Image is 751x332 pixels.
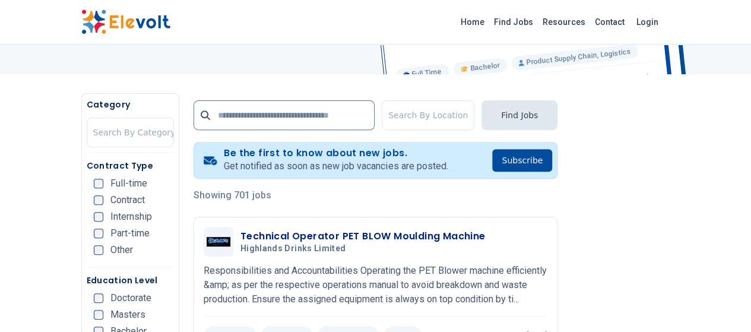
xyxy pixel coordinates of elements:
a: Home [456,12,489,31]
h5: Education Level [87,274,174,286]
a: Login [629,10,666,34]
input: Contract [94,195,103,205]
span: Masters [110,310,145,320]
span: Full-time [110,179,147,188]
h5: Contract Type [87,160,174,172]
p: Showing 701 jobs [194,188,557,203]
input: Internship [94,212,103,222]
span: Contract [110,195,145,205]
span: Doctorate [110,293,151,303]
a: Find Jobs [489,12,538,31]
input: Other [94,245,103,255]
input: Part-time [94,229,103,238]
button: Subscribe [492,149,552,172]
button: Find Jobs [481,100,557,130]
span: Highlands Drinks Limited [240,244,346,254]
p: Responsibilities and Accountabilities Operating the PET Blower machine efficiently &amp; as per t... [204,264,547,306]
a: Resources [538,12,590,31]
iframe: Chat Widget [692,275,751,332]
span: Internship [110,212,152,222]
h3: Technical Operator PET BLOW Moulding Machine [240,229,486,244]
p: Get notified as soon as new job vacancies are posted. [224,159,448,173]
h5: Category [87,99,174,110]
h4: Be the first to know about new jobs. [224,147,448,159]
input: Full-time [94,179,103,188]
a: Contact [590,12,629,31]
img: Highlands Drinks Limited [207,237,230,247]
img: Elevolt [81,10,170,34]
span: Part-time [110,229,150,238]
span: Other [110,245,133,255]
input: Doctorate [94,293,103,303]
input: Masters [94,310,103,320]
